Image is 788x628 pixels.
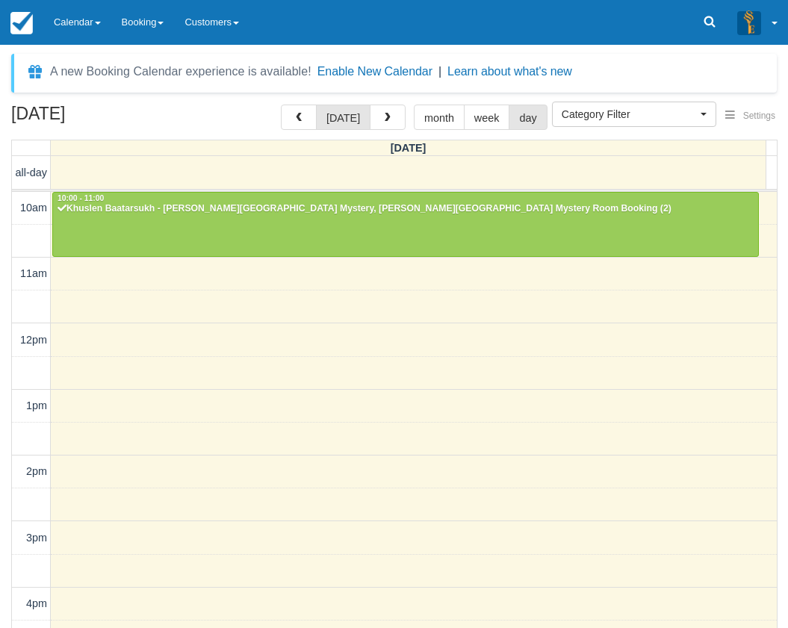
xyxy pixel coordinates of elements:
span: 10:00 - 11:00 [58,194,104,202]
span: all-day [16,167,47,178]
div: Khuslen Baatarsukh - [PERSON_NAME][GEOGRAPHIC_DATA] Mystery, [PERSON_NAME][GEOGRAPHIC_DATA] Myste... [57,203,754,215]
span: Category Filter [562,107,697,122]
button: Enable New Calendar [317,64,432,79]
button: Settings [716,105,784,127]
span: Settings [743,111,775,121]
span: 3pm [26,532,47,544]
span: 4pm [26,597,47,609]
span: 10am [20,202,47,214]
button: week [464,105,510,130]
button: month [414,105,465,130]
span: 11am [20,267,47,279]
button: [DATE] [316,105,370,130]
a: Learn about what's new [447,65,572,78]
div: A new Booking Calendar experience is available! [50,63,311,81]
a: 10:00 - 11:00Khuslen Baatarsukh - [PERSON_NAME][GEOGRAPHIC_DATA] Mystery, [PERSON_NAME][GEOGRAPHI... [52,192,759,258]
span: 1pm [26,400,47,411]
img: checkfront-main-nav-mini-logo.png [10,12,33,34]
span: [DATE] [391,142,426,154]
h2: [DATE] [11,105,200,132]
span: 2pm [26,465,47,477]
button: Category Filter [552,102,716,127]
span: | [438,65,441,78]
span: 12pm [20,334,47,346]
img: A3 [737,10,761,34]
button: day [509,105,547,130]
